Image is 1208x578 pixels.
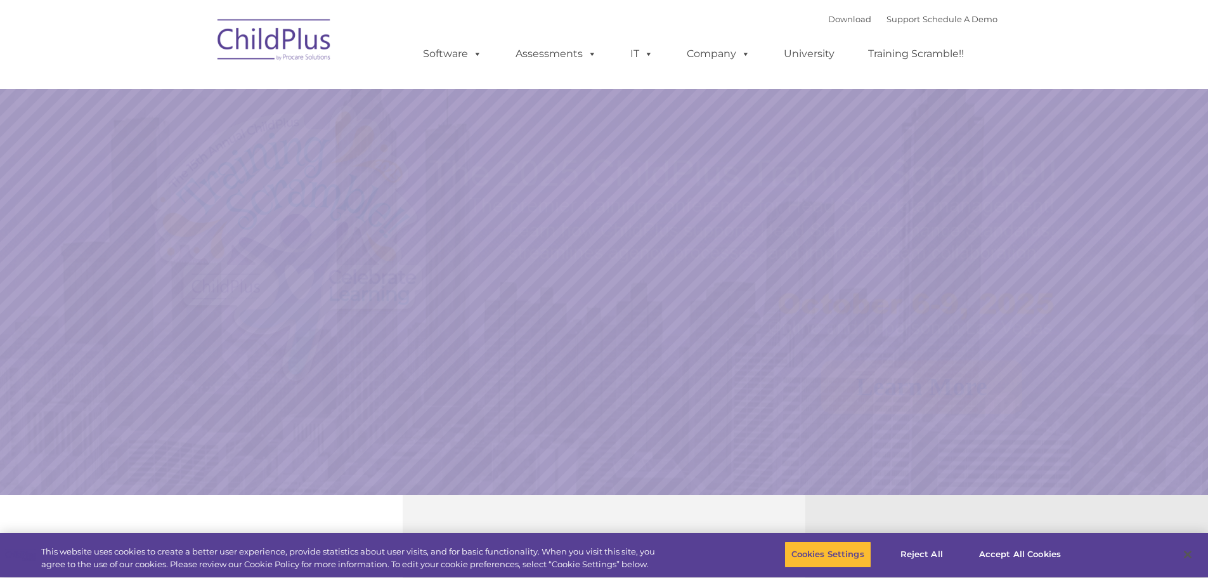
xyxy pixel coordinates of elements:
button: Close [1174,541,1202,568]
a: Schedule A Demo [923,14,997,24]
a: Assessments [503,41,609,67]
a: Training Scramble!! [855,41,977,67]
a: IT [618,41,666,67]
font: | [828,14,997,24]
img: ChildPlus by Procare Solutions [211,10,338,74]
a: Company [674,41,763,67]
a: Learn More [821,360,1022,414]
a: Download [828,14,871,24]
button: Reject All [882,541,961,568]
a: Support [887,14,920,24]
button: Cookies Settings [784,541,871,568]
div: This website uses cookies to create a better user experience, provide statistics about user visit... [41,546,665,570]
a: Software [410,41,495,67]
a: University [771,41,847,67]
button: Accept All Cookies [972,541,1068,568]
